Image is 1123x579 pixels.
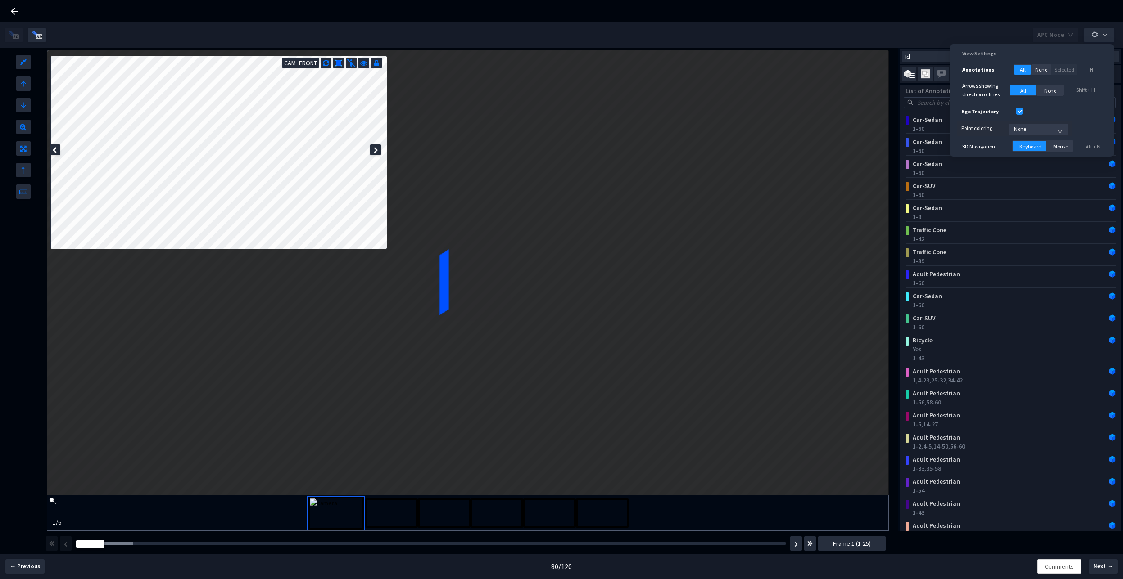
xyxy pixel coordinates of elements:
div: Car-Sedan [909,159,1074,168]
span: H [1090,66,1093,73]
span: All [1020,66,1026,74]
img: Annotation [1109,314,1116,322]
div: CAM_FRONT [282,58,319,68]
span: View Settings [962,50,996,57]
div: 1-60 [913,323,1112,332]
span: Frame 1 (1-25) [833,539,871,548]
img: Annotation [1109,226,1116,233]
img: svg+xml;base64,PHN2ZyB3aWR0aD0iMjMiIGhlaWdodD0iMTkiIHZpZXdCb3g9IjAgMCAyMyAxOSIgZmlsbD0ibm9uZSIgeG... [904,70,915,78]
div: Adult Pedestrian [909,477,1074,486]
span: 3D Navigation [962,143,995,150]
img: Annotation [1109,434,1116,441]
img: Annotation [1109,204,1116,211]
div: 1-56, 58-60 [913,398,1112,407]
button: All [1010,85,1037,96]
div: Adult Pedestrian [909,389,1074,398]
img: Annotation [1109,160,1116,167]
img: svg+xml;base64,PHN2ZyB3aWR0aD0iMjAiIGhlaWdodD0iMjEiIHZpZXdCb3g9IjAgMCAyMCAyMSIgZmlsbD0ibm9uZSIgeG... [921,69,930,79]
img: Annotation [1109,478,1116,485]
div: Traffic Cone [909,225,1074,234]
div: Adult Pedestrian [909,521,1074,530]
div: Adult Pedestrian [909,499,1074,508]
div: 1-60 [913,146,1112,155]
span: Id [905,52,1116,62]
button: down [1084,28,1114,42]
label: Annotations [962,66,994,74]
div: List of Annotations [906,86,961,95]
button: APC Modedown [1033,28,1078,42]
div: Yes [913,345,1112,354]
div: 1-60 [913,168,1112,177]
img: camera [310,498,362,528]
button: All [1014,64,1031,75]
div: Point coloring [961,124,992,134]
button: Mouse [1046,140,1073,152]
div: Adult Pedestrian [909,269,1074,278]
img: Annotation [1109,390,1116,397]
img: Annotation [1109,368,1116,375]
span: Keyboard [1019,143,1041,151]
span: Shift + H [1076,86,1095,94]
div: Adult Pedestrian [909,455,1074,464]
div: Adult Pedestrian [909,433,1074,442]
span: Comments [1045,561,1074,571]
img: Annotation [1109,292,1116,300]
span: None [1014,122,1063,136]
div: Car-Sedan [909,292,1074,301]
span: down [1103,33,1107,38]
img: Annotation [1109,522,1116,529]
div: 1-60 [913,301,1112,310]
div: 1-33, 35-58 [913,464,1112,473]
img: svg+xml;base64,PHN2ZyB3aWR0aD0iMTYiIGhlaWdodD0iMTYiIHZpZXdCb3g9IjAgMCAxNiAxNiIgZmlsbD0ibm9uZSIgeG... [335,59,342,67]
div: Bicycle [909,336,1074,345]
div: 1-43 [913,530,1112,539]
img: Annotation [1109,270,1116,278]
div: Car-Sedan [909,203,1074,212]
span: Next → [1093,562,1113,571]
div: 1-5, 14-27 [913,420,1112,429]
div: 1-42 [913,234,1112,243]
img: svg+xml;base64,PHN2ZyB3aWR0aD0iMjAiIGhlaWdodD0iMjAiIHZpZXdCb3g9IjAgMCAyMCAyMCIgZmlsbD0ibm9uZSIgeG... [347,58,356,67]
button: None [1031,64,1051,75]
div: Car-SUV [909,181,1074,190]
div: Car-Sedan [909,115,1074,124]
div: 1-43 [913,354,1112,363]
div: 80 / 120 [551,561,572,572]
span: All [1020,87,1026,95]
div: 1-2, 4-5, 14-50, 56-60 [913,442,1112,451]
button: Frame 1 (1-25) [818,536,886,551]
button: Comments [1037,559,1081,574]
button: Keyboard [1012,140,1046,152]
button: Next → [1089,559,1118,574]
div: 1-60 [913,278,1112,287]
div: Adult Pedestrian [909,411,1074,420]
button: None [1037,85,1064,96]
span: Mouse [1053,143,1068,151]
img: Annotation [1109,412,1116,419]
img: Annotation [1109,456,1116,463]
img: Annotation [1109,182,1116,189]
img: svg+xml;base64,PHN2ZyBhcmlhLWhpZGRlbj0idHJ1ZSIgZm9jdXNhYmxlPSJmYWxzZSIgZGF0YS1wcmVmaXg9ImZhcyIgZG... [807,538,813,549]
div: Adult Pedestrian [909,367,1074,376]
span: None [1035,66,1047,74]
img: svg+xml;base64,PHN2ZyBhcmlhLWhpZGRlbj0idHJ1ZSIgZm9jdXNhYmxlPSJmYWxzZSIgZGF0YS1wcmVmaXg9ImZhcyIgZG... [794,542,798,547]
input: Search by class or track ID [915,98,1112,108]
div: 1-43 [913,508,1112,517]
div: 1-54 [913,486,1112,495]
span: Alt + N [1086,143,1100,150]
button: Selected [1051,64,1077,75]
div: Traffic Cone [909,247,1074,256]
span: search [907,99,914,106]
img: Annotation [1109,248,1116,256]
div: 1-39 [913,256,1112,265]
span: None [1044,87,1056,95]
img: Annotation [1109,337,1116,344]
div: Car-Sedan [909,137,1074,146]
span: Ego Trajectory [961,108,999,115]
div: 1-60 [913,124,1112,133]
div: 1-9 [913,212,1112,221]
img: svg+xml;base64,PHN2ZyB3aWR0aD0iMjQiIGhlaWdodD0iMjQiIHZpZXdCb3g9IjAgMCAyNCAyNCIgZmlsbD0ibm9uZSIgeG... [936,68,947,79]
span: Arrows showing direction of lines [962,82,1000,99]
div: 1, 4-23, 25-32, 34-42 [913,376,1112,385]
div: Car-SUV [909,314,1074,323]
